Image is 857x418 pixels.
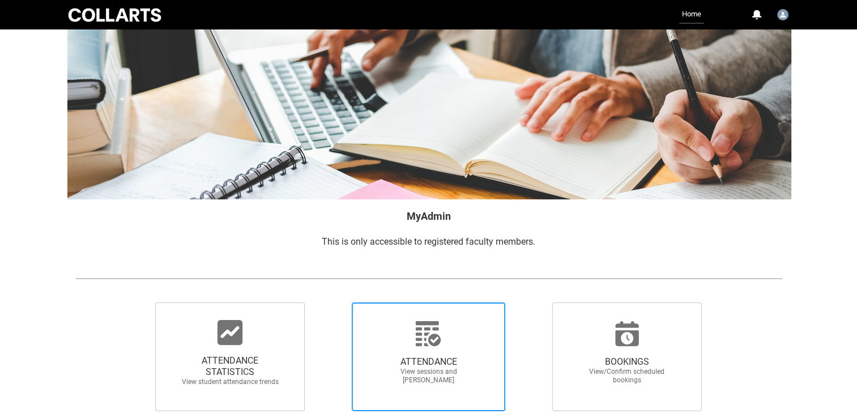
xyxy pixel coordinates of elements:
[180,378,280,386] span: View student attendance trends
[75,208,782,224] h2: MyAdmin
[679,6,704,24] a: Home
[75,272,782,284] img: REDU_GREY_LINE
[180,355,280,378] span: ATTENDANCE STATISTICS
[577,368,677,385] span: View/Confirm scheduled bookings
[378,356,478,368] span: ATTENDANCE
[322,236,535,247] span: This is only accessible to registered faculty members.
[774,5,791,23] button: User Profile Neil.Sanders
[378,368,478,385] span: View sessions and [PERSON_NAME]
[577,356,677,368] span: BOOKINGS
[777,9,788,20] img: Neil.Sanders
